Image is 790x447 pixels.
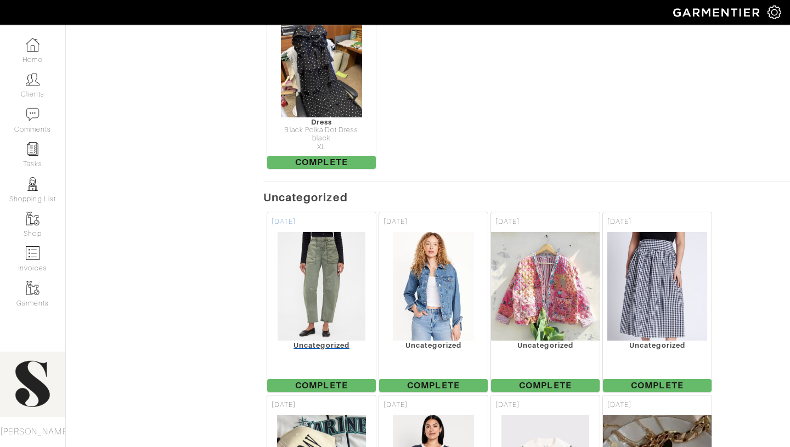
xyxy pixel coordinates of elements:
[26,246,39,260] img: orders-icon-0abe47150d42831381b5fb84f609e132dff9fe21cb692f30cb5eec754e2cba89.png
[26,38,39,52] img: dashboard-icon-dbcd8f5a0b271acd01030246c82b418ddd0df26cd7fceb0bd07c9910d44c42f6.png
[272,400,296,410] span: [DATE]
[383,217,408,227] span: [DATE]
[267,134,376,143] div: black
[277,231,366,341] img: hoAHXkML4aVCjk9AcmM1KidP
[267,143,376,151] div: XL
[489,211,601,394] a: [DATE] Uncategorized Complete
[26,107,39,121] img: comment-icon-a0a6a9ef722e966f86d9cbdc48e553b5cf19dbc54f86b18d962a5391bc8f6eb6.png
[266,211,377,394] a: [DATE] Uncategorized Complete
[392,231,474,341] img: Nj1hfVzCGzcuhPZK8zpgoriP
[491,379,600,392] span: Complete
[383,400,408,410] span: [DATE]
[491,341,600,349] div: Uncategorized
[668,3,768,22] img: garmentier-logo-header-white-b43fb05a5012e4ada735d5af1a66efaba907eab6374d6393d1fbf88cb4ef424d.png
[26,281,39,295] img: garments-icon-b7da505a4dc4fd61783c78ac3ca0ef83fa9d6f193b1c9dc38574b1d14d53ca28.png
[267,341,376,349] div: Uncategorized
[379,379,488,392] span: Complete
[267,379,376,392] span: Complete
[267,118,376,126] div: Dress
[601,211,713,394] a: [DATE] Uncategorized Complete
[379,341,488,349] div: Uncategorized
[377,211,489,394] a: [DATE] Uncategorized Complete
[267,156,376,169] span: Complete
[263,191,790,204] h5: Uncategorized
[280,8,363,118] img: 7mLVTxBUV4gZB7HeXfdYfHPs
[485,231,606,341] img: 48GMxzS5HVAt9h15Hp6yYTb2
[495,217,520,227] span: [DATE]
[607,231,708,341] img: PwGZDKUirVjZfvuFmWEkYnVX
[267,126,376,134] div: Black Polka Dot Dress
[603,379,712,392] span: Complete
[607,217,631,227] span: [DATE]
[26,177,39,191] img: stylists-icon-eb353228a002819b7ec25b43dbf5f0378dd9e0616d9560372ff212230b889e62.png
[768,5,781,19] img: gear-icon-white-bd11855cb880d31180b6d7d6211b90ccbf57a29d726f0c71d8c61bd08dd39cc2.png
[26,72,39,86] img: clients-icon-6bae9207a08558b7cb47a8932f037763ab4055f8c8b6bfacd5dc20c3e0201464.png
[607,400,631,410] span: [DATE]
[495,400,520,410] span: [DATE]
[272,217,296,227] span: [DATE]
[603,341,712,349] div: Uncategorized
[26,212,39,225] img: garments-icon-b7da505a4dc4fd61783c78ac3ca0ef83fa9d6f193b1c9dc38574b1d14d53ca28.png
[26,142,39,156] img: reminder-icon-8004d30b9f0a5d33ae49ab947aed9ed385cf756f9e5892f1edd6e32f2345188e.png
